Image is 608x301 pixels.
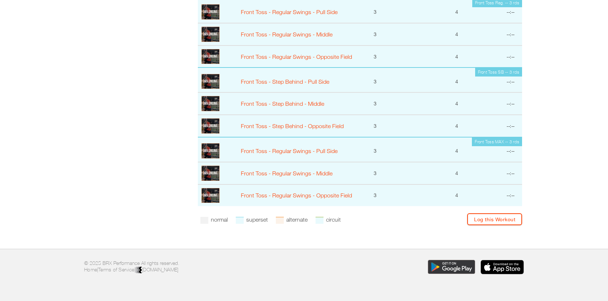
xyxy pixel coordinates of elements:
a: Front Toss - Regular Swings - Opposite Field [241,53,352,60]
img: profile.PNG [201,74,220,89]
li: normal [200,213,228,226]
img: profile.PNG [201,27,220,42]
a: Front Toss - Regular Swings - Middle [241,170,333,176]
td: Front Toss MAX -- 3 rds [472,138,522,146]
td: 4 [444,67,469,92]
td: --:-- [499,92,522,115]
td: --:-- [499,184,522,206]
td: 4 [444,45,469,68]
li: superset [236,213,268,226]
img: Download the BRX Performance app for iOS [481,260,524,274]
img: profile.PNG [201,143,220,158]
a: Front Toss - Step Behind - Opposite Field [241,123,344,129]
td: --:-- [499,23,522,45]
td: --:-- [499,67,522,92]
a: Front Toss - Regular Swings - Pull Side [241,9,338,15]
li: circuit [316,213,341,226]
td: 4 [444,184,469,206]
td: --:-- [499,45,522,68]
a: Log this Workout [467,213,522,225]
td: 3 [364,184,387,206]
img: profile.PNG [201,96,220,111]
td: 4 [444,115,469,137]
td: --:-- [499,162,522,184]
td: 4 [444,162,469,184]
a: Front Toss - Regular Swings - Middle [241,31,333,38]
td: 4 [444,92,469,115]
img: profile.PNG [201,4,220,19]
a: Terms of Service [98,267,134,272]
td: --:-- [499,137,522,162]
img: profile.PNG [201,49,220,64]
img: Download the BRX Performance app for Google Play [428,260,475,274]
td: Front Toss SB -- 3 rds [475,68,522,77]
td: 4 [444,137,469,162]
td: 3 [364,67,387,92]
td: 3 [364,45,387,68]
p: © 2025 BRX Performance All rights reserved. | | [84,260,299,274]
img: profile.PNG [201,166,220,181]
a: Front Toss - Step Behind - Pull Side [241,78,329,85]
td: 3 [364,92,387,115]
li: alternate [276,213,308,226]
img: profile.PNG [201,118,220,134]
td: 4 [444,23,469,45]
td: --:-- [499,115,522,137]
img: profile.PNG [201,188,220,203]
td: 3 [364,115,387,137]
td: 3 [364,137,387,162]
td: 3 [364,162,387,184]
a: Front Toss - Regular Swings - Opposite Field [241,192,352,199]
td: 3 [364,23,387,45]
a: [DOMAIN_NAME] [135,267,178,272]
a: Front Toss - Step Behind - Middle [241,100,324,107]
a: Home [84,267,97,272]
a: Front Toss - Regular Swings - Pull Side [241,148,338,154]
img: colorblack-fill [135,267,142,274]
